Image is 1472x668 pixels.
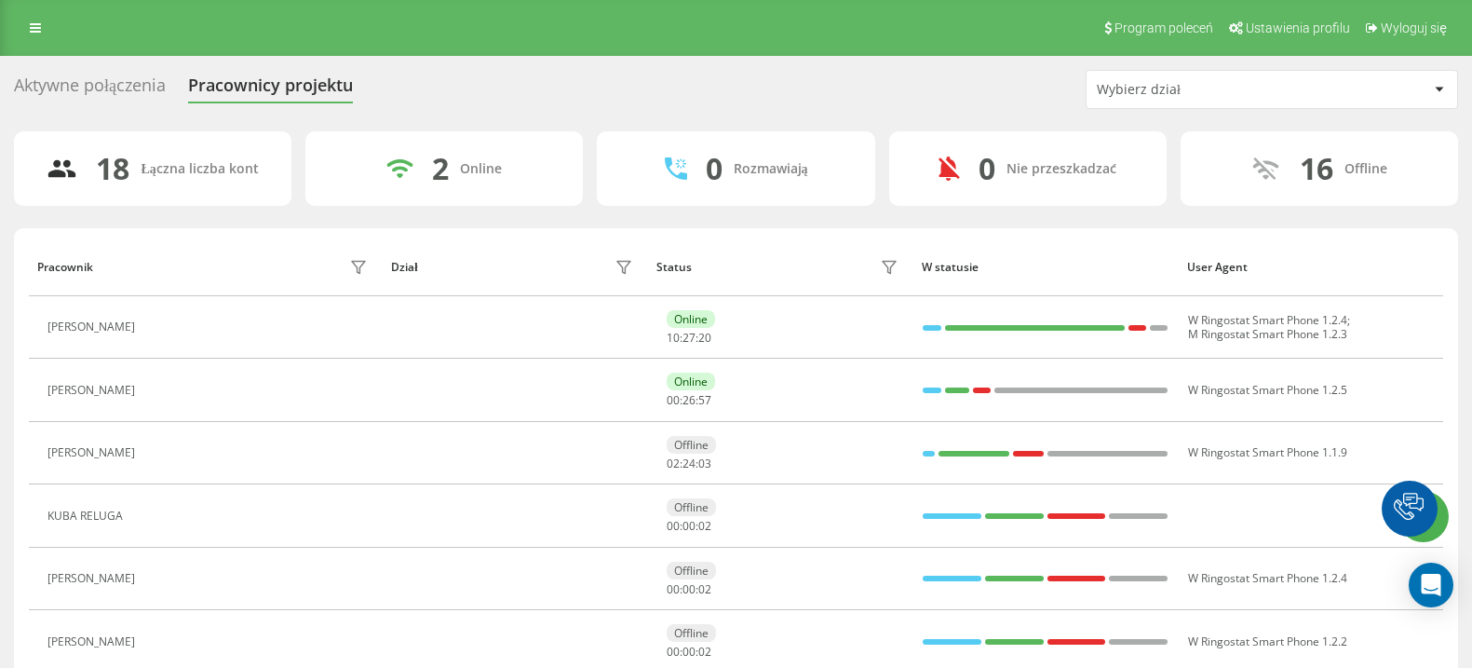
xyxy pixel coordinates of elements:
[391,261,417,274] div: Dział
[432,151,449,186] div: 2
[667,392,680,408] span: 00
[667,456,680,471] span: 02
[922,261,1169,274] div: W statusie
[1188,570,1347,586] span: W Ringostat Smart Phone 1.2.4
[460,161,502,177] div: Online
[141,161,258,177] div: Łączna liczba kont
[667,394,711,407] div: : :
[47,384,140,397] div: [PERSON_NAME]
[1187,261,1435,274] div: User Agent
[667,330,680,346] span: 10
[667,436,716,454] div: Offline
[698,581,711,597] span: 02
[1114,20,1213,35] span: Program poleceń
[734,161,808,177] div: Rozmawiają
[667,310,715,328] div: Online
[667,581,680,597] span: 00
[1409,563,1453,607] div: Open Intercom Messenger
[667,498,716,516] div: Offline
[96,151,129,186] div: 18
[47,446,140,459] div: [PERSON_NAME]
[1188,326,1347,342] span: M Ringostat Smart Phone 1.2.3
[667,373,715,390] div: Online
[1188,382,1347,398] span: W Ringostat Smart Phone 1.2.5
[1300,151,1333,186] div: 16
[682,644,695,660] span: 00
[682,330,695,346] span: 27
[37,261,93,274] div: Pracownik
[1188,634,1347,649] span: W Ringostat Smart Phone 1.2.2
[1006,161,1116,177] div: Nie przeszkadzać
[667,520,711,533] div: : :
[1381,20,1447,35] span: Wyloguj się
[188,75,353,104] div: Pracownicy projektu
[1344,161,1387,177] div: Offline
[1246,20,1350,35] span: Ustawienia profilu
[979,151,995,186] div: 0
[706,151,722,186] div: 0
[682,456,695,471] span: 24
[698,392,711,408] span: 57
[1188,444,1347,460] span: W Ringostat Smart Phone 1.1.9
[667,562,716,579] div: Offline
[667,646,711,659] div: : :
[1188,312,1347,328] span: W Ringostat Smart Phone 1.2.4
[682,518,695,534] span: 00
[682,581,695,597] span: 00
[667,518,680,534] span: 00
[667,457,711,470] div: : :
[698,456,711,471] span: 03
[698,644,711,660] span: 02
[667,624,716,642] div: Offline
[698,330,711,346] span: 20
[656,261,692,274] div: Status
[47,572,140,585] div: [PERSON_NAME]
[698,518,711,534] span: 02
[14,75,166,104] div: Aktywne połączenia
[47,510,128,523] div: KUBA RELUGA
[47,635,140,648] div: [PERSON_NAME]
[667,332,711,345] div: : :
[682,392,695,408] span: 26
[667,583,711,596] div: : :
[1097,82,1319,98] div: Wybierz dział
[667,644,680,660] span: 00
[47,320,140,334] div: [PERSON_NAME]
